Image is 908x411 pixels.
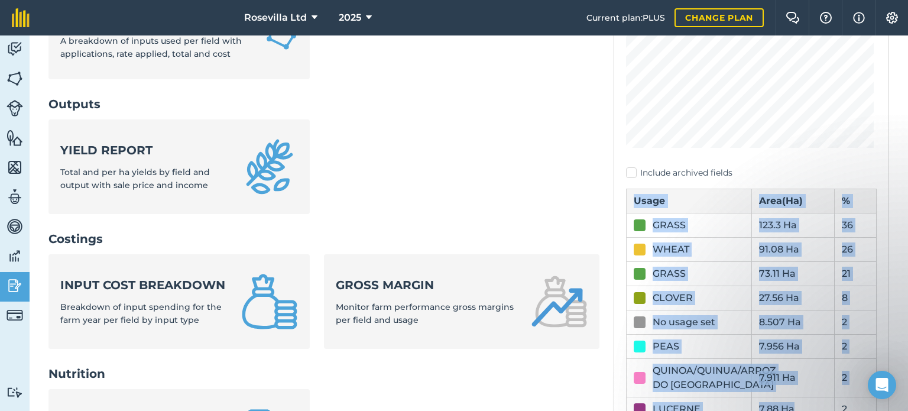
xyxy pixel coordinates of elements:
h2: Nutrition [48,365,599,382]
button: Upload attachment [56,321,66,330]
div: CLOVER [653,291,693,305]
textarea: Message… [10,296,226,316]
th: Area ( Ha ) [751,189,835,213]
img: svg+xml;base64,PD94bWwgdmVyc2lvbj0iMS4wIiBlbmNvZGluZz0idXRmLTgiPz4KPCEtLSBHZW5lcmF0b3I6IEFkb2JlIE... [7,307,23,323]
button: Emoji picker [18,321,28,330]
td: 7.956 Ha [751,334,835,358]
td: 2 [835,310,877,334]
img: svg+xml;base64,PHN2ZyB4bWxucz0iaHR0cDovL3d3dy53My5vcmcvMjAwMC9zdmciIHdpZHRoPSI1NiIgaGVpZ2h0PSI2MC... [7,129,23,147]
td: 7.911 Ha [751,358,835,397]
div: GRASS [653,267,686,281]
div: Close [207,5,229,26]
span: Monitor farm performance gross margins per field and usage [336,302,514,325]
img: A cog icon [885,12,899,24]
img: svg+xml;base64,PHN2ZyB4bWxucz0iaHR0cDovL3d3dy53My5vcmcvMjAwMC9zdmciIHdpZHRoPSI1NiIgaGVpZ2h0PSI2MC... [7,158,23,176]
span: Total and per ha yields by field and output with sale price and income [60,167,210,190]
h1: Daisy [57,6,83,15]
iframe: Intercom live chat [868,371,896,399]
img: Gross margin [531,273,588,330]
img: Two speech bubbles overlapping with the left bubble in the forefront [786,12,800,24]
img: svg+xml;base64,PD94bWwgdmVyc2lvbj0iMS4wIiBlbmNvZGluZz0idXRmLTgiPz4KPCEtLSBHZW5lcmF0b3I6IEFkb2JlIE... [7,40,23,58]
td: 123.3 Ha [751,213,835,237]
img: svg+xml;base64,PHN2ZyB4bWxucz0iaHR0cDovL3d3dy53My5vcmcvMjAwMC9zdmciIHdpZHRoPSIxNyIgaGVpZ2h0PSIxNy... [853,11,865,25]
h2: Costings [48,231,599,247]
strong: Yield report [60,142,227,158]
button: Home [185,5,207,27]
img: svg+xml;base64,PD94bWwgdmVyc2lvbj0iMS4wIiBlbmNvZGluZz0idXRmLTgiPz4KPCEtLSBHZW5lcmF0b3I6IEFkb2JlIE... [7,387,23,398]
button: Start recording [75,321,85,330]
strong: Input cost breakdown [60,277,227,293]
td: 26 [835,237,877,261]
th: % [835,189,877,213]
td: 2 [835,358,877,397]
div: No usage set [653,315,715,329]
button: go back [8,5,30,27]
img: svg+xml;base64,PHN2ZyB4bWxucz0iaHR0cDovL3d3dy53My5vcmcvMjAwMC9zdmciIHdpZHRoPSI1NiIgaGVpZ2h0PSI2MC... [7,70,23,88]
span: Rosevilla Ltd [244,11,307,25]
button: Send a message… [203,316,222,335]
a: Yield reportTotal and per ha yields by field and output with sale price and income [48,119,310,214]
div: Looking forward to hearing what you have to say! [19,209,184,232]
div: I understand you are busy, so this won't take up much time. Just a short sentence about how you a... [19,133,184,203]
a: Gross marginMonitor farm performance gross margins per field and usage [324,254,599,349]
span: Current plan : PLUS [586,11,665,24]
img: svg+xml;base64,PD94bWwgdmVyc2lvbj0iMS4wIiBlbmNvZGluZz0idXRmLTgiPz4KPCEtLSBHZW5lcmF0b3I6IEFkb2JlIE... [7,247,23,265]
td: 21 [835,261,877,286]
span: 2025 [339,11,361,25]
div: Hi [PERSON_NAME], [19,75,184,87]
div: WHEAT [653,242,689,257]
div: PEAS [653,339,679,354]
span: A breakdown of inputs used per field with applications, rate applied, total and cost [60,35,242,59]
img: svg+xml;base64,PD94bWwgdmVyc2lvbj0iMS4wIiBlbmNvZGluZz0idXRmLTgiPz4KPCEtLSBHZW5lcmF0b3I6IEFkb2JlIE... [7,100,23,116]
img: svg+xml;base64,PD94bWwgdmVyc2lvbj0iMS4wIiBlbmNvZGluZz0idXRmLTgiPz4KPCEtLSBHZW5lcmF0b3I6IEFkb2JlIE... [7,218,23,235]
strong: Gross margin [336,277,517,293]
span: Breakdown of input spending for the farm year per field by input type [60,302,222,325]
a: Change plan [674,8,764,27]
td: 2 [835,334,877,358]
button: Gif picker [37,321,47,330]
td: 8 [835,286,877,310]
img: A question mark icon [819,12,833,24]
td: 27.56 Ha [751,286,835,310]
td: 91.08 Ha [751,237,835,261]
a: Input cost breakdownBreakdown of input spending for the farm year per field by input type [48,254,310,349]
img: Profile image for Daisy [34,7,53,25]
img: fieldmargin Logo [12,8,30,27]
h2: Outputs [48,96,599,112]
div: GRASS [653,218,686,232]
img: svg+xml;base64,PD94bWwgdmVyc2lvbj0iMS4wIiBlbmNvZGluZz0idXRmLTgiPz4KPCEtLSBHZW5lcmF0b3I6IEFkb2JlIE... [7,277,23,295]
img: Yield report [241,138,298,195]
img: svg+xml;base64,PD94bWwgdmVyc2lvbj0iMS4wIiBlbmNvZGluZz0idXRmLTgiPz4KPCEtLSBHZW5lcmF0b3I6IEFkb2JlIE... [7,188,23,206]
label: Include archived fields [626,167,877,179]
th: Usage [627,189,752,213]
div: I'm putting together some social media posts with customer testimonials and wondered if you'd help? [19,93,184,128]
td: 73.11 Ha [751,261,835,286]
img: Input cost breakdown [241,273,298,330]
p: Active 17h ago [57,15,115,27]
td: 36 [835,213,877,237]
div: Daisy [19,255,184,267]
div: Have a great day, [19,238,184,250]
div: QUINOA/QUINUA/ARROZ DO [GEOGRAPHIC_DATA] [653,364,776,392]
td: 8.507 Ha [751,310,835,334]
